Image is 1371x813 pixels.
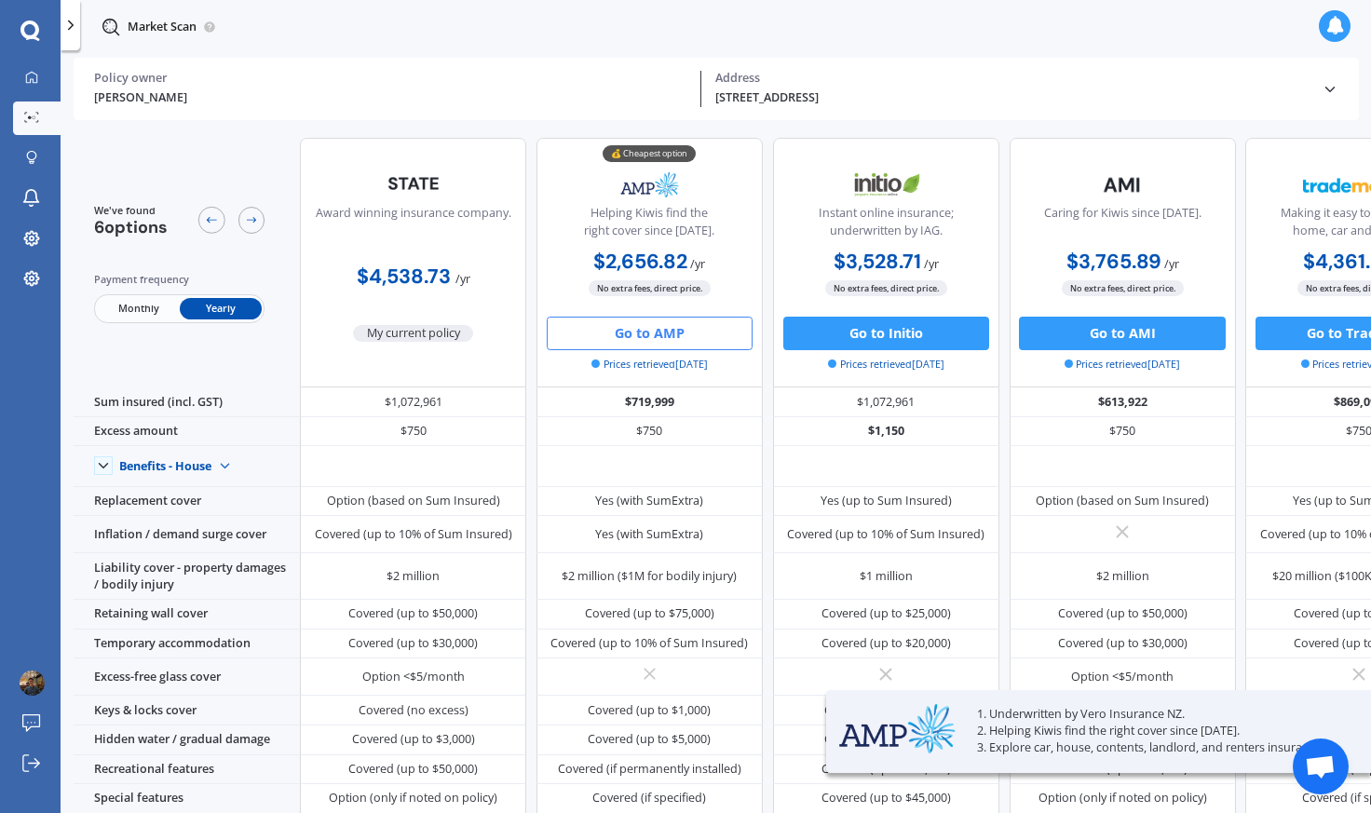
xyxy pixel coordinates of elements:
[592,790,706,806] div: Covered (if specified)
[715,89,1309,107] div: [STREET_ADDRESS]
[74,417,300,447] div: Excess amount
[1010,417,1236,447] div: $750
[860,568,913,585] div: $1 million
[74,696,300,725] div: Keys & locks cover
[536,387,763,417] div: $719,999
[550,205,748,247] div: Helping Kiwis find the right cover since [DATE].
[834,249,921,275] b: $3,528.71
[787,205,984,247] div: Instant online insurance; underwritten by IAG.
[715,71,1309,86] div: Address
[348,761,478,778] div: Covered (up to $50,000)
[773,417,999,447] div: $1,150
[550,635,748,652] div: Covered (up to 10% of Sum Insured)
[1067,164,1178,206] img: AMI-text-1.webp
[1010,387,1236,417] div: $613,922
[977,723,1329,739] p: 2. Helping Kiwis find the right cover since [DATE].
[839,703,957,754] img: AMP.webp
[821,493,952,509] div: Yes (up to Sum Insured)
[353,325,473,342] span: My current policy
[348,605,478,622] div: Covered (up to $50,000)
[1071,669,1174,685] div: Option <$5/month
[547,317,753,350] button: Go to AMP
[97,298,179,319] span: Monthly
[831,164,942,206] img: Initio.webp
[74,487,300,517] div: Replacement cover
[828,357,944,372] span: Prices retrieved [DATE]
[359,702,468,719] div: Covered (no excess)
[824,731,947,748] div: Covered (up to $3,000)
[690,256,705,272] span: / yr
[595,493,703,509] div: Yes (with SumExtra)
[362,669,465,685] div: Option <$5/month
[603,145,696,162] div: 💰 Cheapest option
[348,635,478,652] div: Covered (up to $30,000)
[300,387,526,417] div: $1,072,961
[821,790,951,806] div: Covered (up to $45,000)
[1038,790,1207,806] div: Option (only if noted on policy)
[101,17,121,37] img: inProgress.51aaab21b9fbb99c9c2d.svg
[352,731,475,748] div: Covered (up to $3,000)
[1058,605,1188,622] div: Covered (up to $50,000)
[358,164,468,203] img: State-text-1.webp
[74,600,300,630] div: Retaining wall cover
[536,417,763,447] div: $750
[315,526,512,543] div: Covered (up to 10% of Sum Insured)
[119,459,211,474] div: Benefits - House
[316,205,511,247] div: Award winning insurance company.
[783,317,989,350] button: Go to Initio
[94,89,687,107] div: [PERSON_NAME]
[558,761,741,778] div: Covered (if permanently installed)
[1164,256,1179,272] span: / yr
[1036,493,1209,509] div: Option (based on Sum Insured)
[74,725,300,755] div: Hidden water / gradual damage
[180,298,262,319] span: Yearly
[94,216,168,238] span: 6 options
[20,671,45,696] img: ACg8ocJLa-csUtcL-80ItbA20QSwDJeqfJvWfn8fgM9RBEIPTcSLDHdf=s96-c
[824,702,947,719] div: Covered (up to $1,000)
[594,164,705,206] img: AMP.webp
[1062,280,1184,296] span: No extra fees, direct price.
[94,271,265,288] div: Payment frequency
[128,19,197,35] p: Market Scan
[74,755,300,785] div: Recreational features
[591,357,708,372] span: Prices retrieved [DATE]
[1096,568,1149,585] div: $2 million
[821,761,951,778] div: Covered (up to $45,000)
[74,630,300,659] div: Temporary accommodation
[74,658,300,696] div: Excess-free glass cover
[825,280,947,296] span: No extra fees, direct price.
[593,249,687,275] b: $2,656.82
[74,553,300,600] div: Liability cover - property damages / bodily injury
[300,417,526,447] div: $750
[1058,635,1188,652] div: Covered (up to $30,000)
[74,387,300,417] div: Sum insured (incl. GST)
[211,453,238,480] img: Benefit content down
[588,731,711,748] div: Covered (up to $5,000)
[94,203,168,218] span: We've found
[562,568,737,585] div: $2 million ($1M for bodily injury)
[589,280,711,296] span: No extra fees, direct price.
[1019,317,1225,350] button: Go to AMI
[585,605,714,622] div: Covered (up to $75,000)
[924,256,939,272] span: / yr
[327,493,500,509] div: Option (based on Sum Insured)
[821,605,951,622] div: Covered (up to $25,000)
[787,526,984,543] div: Covered (up to 10% of Sum Insured)
[1066,249,1161,275] b: $3,765.89
[773,387,999,417] div: $1,072,961
[455,271,470,287] span: / yr
[595,526,703,543] div: Yes (with SumExtra)
[821,635,951,652] div: Covered (up to $20,000)
[1293,738,1349,794] div: Open chat
[329,790,497,806] div: Option (only if noted on policy)
[977,706,1329,723] p: 1. Underwritten by Vero Insurance NZ.
[1065,357,1181,372] span: Prices retrieved [DATE]
[1044,205,1201,247] div: Caring for Kiwis since [DATE].
[977,739,1329,756] p: 3. Explore car, house, contents, landlord, and renters insurance.
[357,264,451,290] b: $4,538.73
[94,71,687,86] div: Policy owner
[387,568,440,585] div: $2 million
[588,702,711,719] div: Covered (up to $1,000)
[74,516,300,553] div: Inflation / demand surge cover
